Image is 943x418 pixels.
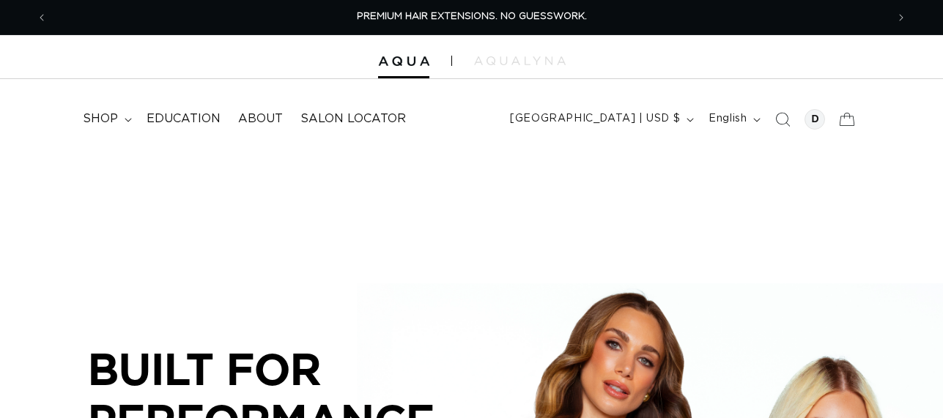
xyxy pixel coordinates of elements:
[138,102,229,135] a: Education
[709,111,747,127] span: English
[238,111,283,127] span: About
[74,102,138,135] summary: shop
[766,103,799,135] summary: Search
[378,56,429,67] img: Aqua Hair Extensions
[885,4,917,31] button: Next announcement
[83,111,118,127] span: shop
[229,102,292,135] a: About
[501,105,700,133] button: [GEOGRAPHIC_DATA] | USD $
[26,4,58,31] button: Previous announcement
[700,105,766,133] button: English
[292,102,415,135] a: Salon Locator
[147,111,221,127] span: Education
[510,111,680,127] span: [GEOGRAPHIC_DATA] | USD $
[300,111,406,127] span: Salon Locator
[357,12,587,21] span: PREMIUM HAIR EXTENSIONS. NO GUESSWORK.
[474,56,566,65] img: aqualyna.com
